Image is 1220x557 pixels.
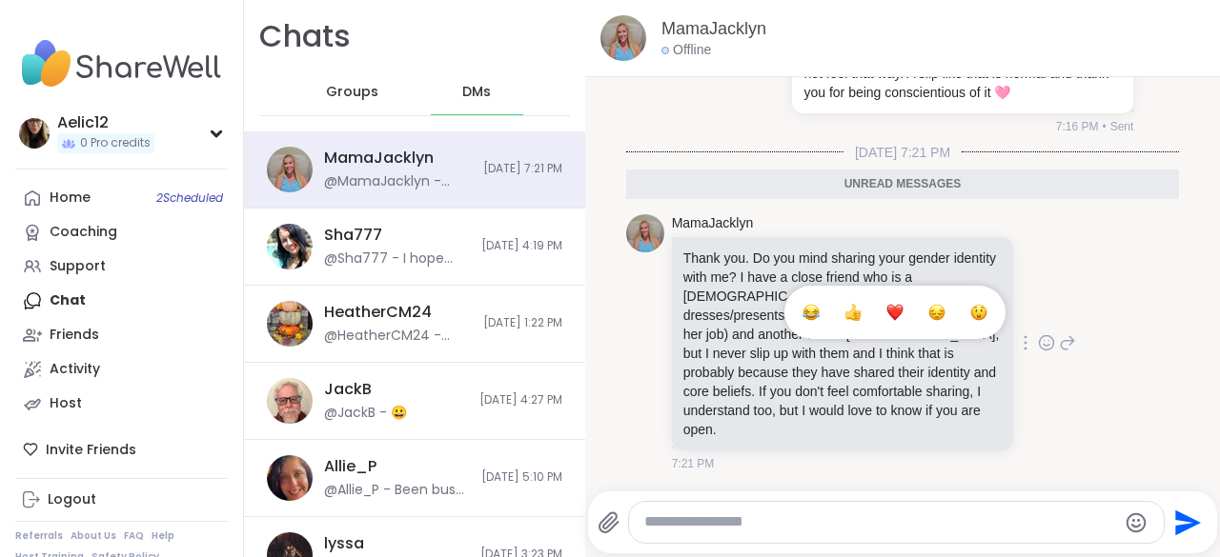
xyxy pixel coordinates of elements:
img: https://sharewell-space-live.sfo3.digitaloceanspaces.com/user-generated/3954f80f-8337-4e3c-bca6-b... [267,147,313,192]
a: Referrals [15,529,63,543]
div: Offline [661,41,711,60]
button: Select Reaction: Heart [876,293,914,331]
span: 0 Pro credits [80,135,151,151]
span: Groups [326,83,378,102]
a: Coaching [15,215,228,249]
span: 7:21 PM [672,455,715,472]
span: [DATE] 5:10 PM [481,469,562,486]
button: Select Reaction: Astonished [960,293,998,331]
a: MamaJacklyn [661,17,766,41]
img: https://sharewell-space-live.sfo3.digitaloceanspaces.com/user-generated/e72d2dfd-06ae-43a5-b116-a... [267,301,313,347]
img: ShareWell Nav Logo [15,30,228,97]
button: Emoji picker [1125,511,1148,534]
span: 7:16 PM [1056,118,1099,135]
button: Send [1165,501,1208,544]
h1: Chats [259,15,351,58]
div: Invite Friends [15,432,228,467]
div: Logout [48,490,96,509]
span: • [1102,118,1106,135]
div: JackB [324,379,372,400]
div: @JackB - 😀 [324,404,407,423]
a: Host [15,387,228,421]
div: Sha777 [324,225,382,246]
a: Friends [15,318,228,352]
textarea: Type your message [644,512,1116,532]
div: Aelic12 [57,112,154,133]
a: Logout [15,483,228,517]
div: @Sha777 - I hope you've been well. I need your help. Can you sign up for Warmer and get 2 free se... [324,249,470,269]
a: Activity [15,352,228,387]
p: Thank you. Do you mind sharing your gender identity with me? I have a close friend who is a [DEMO... [683,249,1002,439]
a: About Us [71,529,116,543]
div: Home [50,189,91,208]
img: https://sharewell-space-live.sfo3.digitaloceanspaces.com/user-generated/3954f80f-8337-4e3c-bca6-b... [626,214,664,252]
button: Select Reaction: Thumbs up [834,293,872,331]
div: @HeatherCM24 - [URL][DOMAIN_NAME] [324,327,472,346]
div: MamaJacklyn [324,148,434,169]
span: [DATE] 7:21 PM [483,161,562,177]
div: Host [50,394,82,413]
a: Support [15,249,228,284]
span: DMs [462,83,491,102]
div: HeatherCM24 [324,302,432,323]
div: @Allie_P - Been busy with work but good otherwise [324,481,470,500]
div: lyssa [324,533,364,554]
div: Activity [50,360,100,379]
img: https://sharewell-space-live.sfo3.digitaloceanspaces.com/user-generated/3954f80f-8337-4e3c-bca6-b... [600,15,646,61]
div: Allie_P [324,456,376,477]
div: @MamaJacklyn - Thank you. Do you mind sharing your gender identity with me? I have a close friend... [324,172,472,191]
img: Aelic12 [19,118,50,149]
span: 2 Scheduled [156,190,223,206]
img: https://sharewell-space-live.sfo3.digitaloceanspaces.com/user-generated/9890d388-459a-40d4-b033-d... [267,455,313,501]
span: [DATE] 4:19 PM [481,238,562,254]
button: Select Reaction: Sad [918,293,956,331]
button: Select Reaction: Joy [792,293,830,331]
div: Coaching [50,223,117,242]
div: Unread messages [626,169,1180,200]
span: [DATE] 4:27 PM [479,392,562,408]
div: Friends [50,326,99,345]
a: FAQ [124,529,144,543]
a: MamaJacklyn [672,214,754,233]
span: [DATE] 7:21 PM [844,143,962,162]
img: https://sharewell-space-live.sfo3.digitaloceanspaces.com/user-generated/3c5f9f08-1677-4a94-921c-3... [267,378,313,424]
div: Support [50,257,106,276]
span: Sent [1110,118,1134,135]
span: [DATE] 1:22 PM [483,315,562,331]
img: https://sharewell-space-live.sfo3.digitaloceanspaces.com/user-generated/2b4fa20f-2a21-4975-8c80-8... [267,224,313,269]
a: Home2Scheduled [15,181,228,215]
a: Help [152,529,174,543]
